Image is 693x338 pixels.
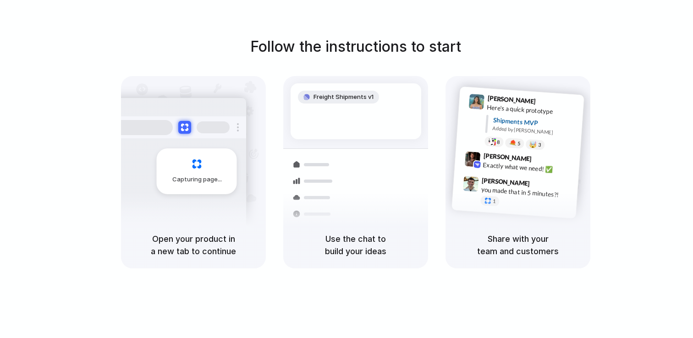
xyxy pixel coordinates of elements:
[481,185,572,200] div: you made that in 5 minutes?!
[313,93,374,102] span: Freight Shipments v1
[538,142,541,147] span: 3
[483,151,532,164] span: [PERSON_NAME]
[533,180,551,191] span: 9:47 AM
[517,141,521,146] span: 5
[294,233,417,257] h5: Use the chat to build your ideas
[483,160,574,175] div: Exactly what we need! ✅
[529,141,537,148] div: 🤯
[492,125,577,138] div: Added by [PERSON_NAME]
[493,199,496,204] span: 1
[534,155,553,166] span: 9:42 AM
[250,36,461,58] h1: Follow the instructions to start
[132,233,255,257] h5: Open your product in a new tab to continue
[539,98,557,109] span: 9:41 AM
[487,93,536,106] span: [PERSON_NAME]
[497,140,500,145] span: 8
[482,175,530,189] span: [PERSON_NAME]
[172,175,223,184] span: Capturing page
[456,233,579,257] h5: Share with your team and customers
[487,103,578,118] div: Here's a quick prototype
[493,115,577,131] div: Shipments MVP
